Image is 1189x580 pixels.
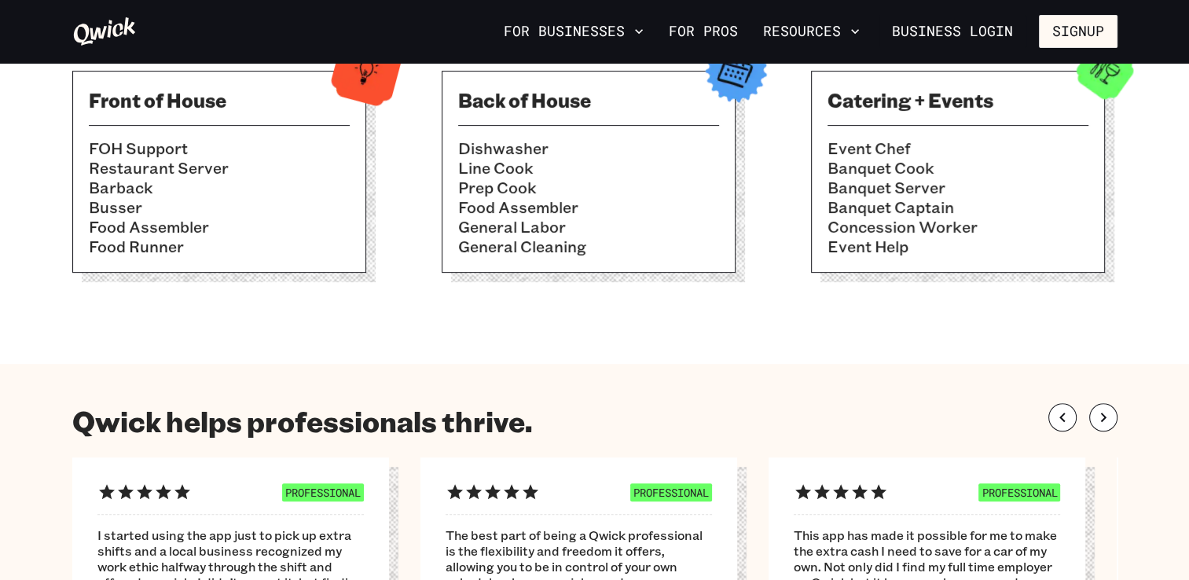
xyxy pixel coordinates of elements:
button: Resources [757,18,866,45]
li: Banquet Cook [828,158,1088,178]
a: For Pros [662,18,744,45]
li: FOH Support [89,138,350,158]
h3: Catering + Events [828,87,1088,112]
li: Prep Cook [458,178,719,197]
h3: Back of House [458,87,719,112]
span: PROFESSIONAL [978,483,1060,501]
li: Barback [89,178,350,197]
li: Busser [89,197,350,217]
li: Banquet Server [828,178,1088,197]
li: General Labor [458,217,719,237]
h1: Qwick helps professionals thrive. [72,403,532,439]
li: General Cleaning [458,237,719,256]
button: For Businesses [497,18,650,45]
li: Food Runner [89,237,350,256]
li: Event Chef [828,138,1088,158]
li: Banquet Captain [828,197,1088,217]
span: PROFESSIONAL [630,483,712,501]
h3: Front of House [89,87,350,112]
li: Dishwasher [458,138,719,158]
li: Line Cook [458,158,719,178]
span: PROFESSIONAL [282,483,364,501]
li: Restaurant Server [89,158,350,178]
li: Food Assembler [458,197,719,217]
li: Food Assembler [89,217,350,237]
a: Business Login [879,15,1026,48]
li: Event Help [828,237,1088,256]
button: Signup [1039,15,1117,48]
li: Concession Worker [828,217,1088,237]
